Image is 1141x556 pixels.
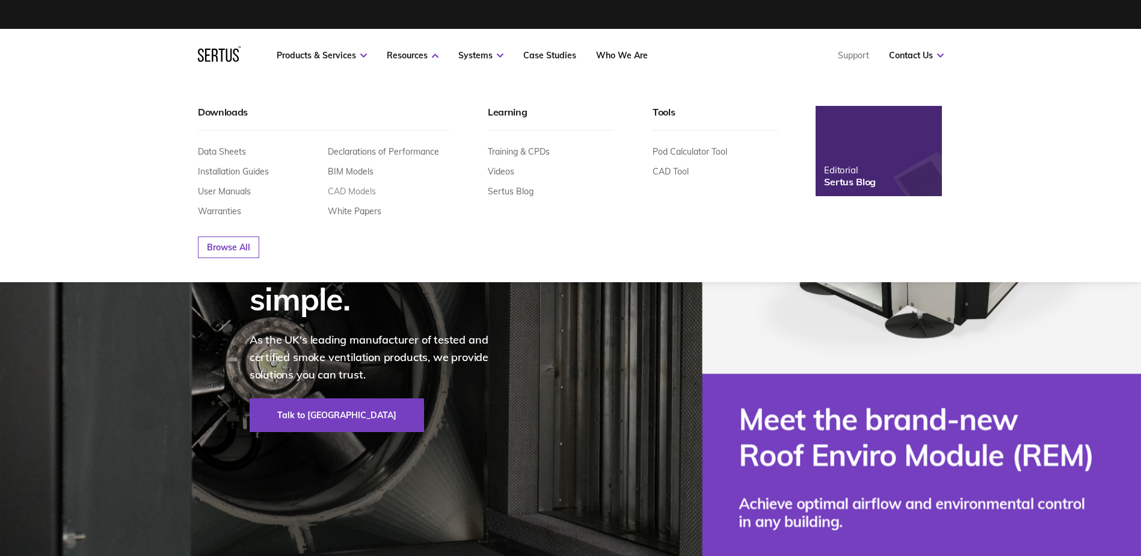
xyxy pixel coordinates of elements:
[488,146,550,157] a: Training & CPDs
[250,332,514,383] p: As the UK's leading manufacturer of tested and certified smoke ventilation products, we provide s...
[328,206,381,217] a: White Papers
[596,50,648,61] a: Who We Are
[328,166,374,177] a: BIM Models
[198,106,449,131] div: Downloads
[824,164,876,176] div: Editorial
[488,166,514,177] a: Videos
[488,106,614,131] div: Learning
[250,398,424,432] a: Talk to [GEOGRAPHIC_DATA]
[198,236,259,258] a: Browse All
[824,176,876,188] div: Sertus Blog
[838,50,869,61] a: Support
[198,146,246,157] a: Data Sheets
[277,50,367,61] a: Products & Services
[198,206,241,217] a: Warranties
[387,50,438,61] a: Resources
[488,186,534,197] a: Sertus Blog
[523,50,576,61] a: Case Studies
[653,146,727,157] a: Pod Calculator Tool
[653,166,689,177] a: CAD Tool
[198,186,251,197] a: User Manuals
[250,213,514,317] div: Smoke ventilation, made simple.
[816,106,942,196] a: EditorialSertus Blog
[653,106,778,131] div: Tools
[889,50,944,61] a: Contact Us
[328,146,439,157] a: Declarations of Performance
[924,416,1141,556] iframe: Chat Widget
[328,186,376,197] a: CAD Models
[458,50,503,61] a: Systems
[198,166,269,177] a: Installation Guides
